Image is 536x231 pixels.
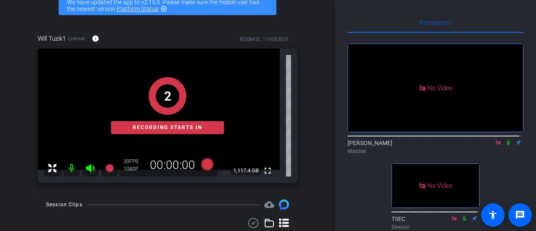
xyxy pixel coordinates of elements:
mat-icon: message [515,210,525,220]
span: Destinations for your clips [264,200,274,210]
span: No Video [428,84,452,91]
div: Director [392,223,479,231]
div: Session Clips [46,200,82,209]
span: Participants [420,20,451,26]
mat-icon: cloud_upload [264,200,274,210]
mat-icon: highlight_off [160,5,167,12]
div: TSEC [392,215,479,231]
div: Recording starts in [111,121,224,134]
div: [PERSON_NAME] [348,139,523,155]
a: Platform Status [117,5,158,12]
span: No Video [428,182,452,189]
mat-icon: accessibility [488,210,498,220]
div: Watcher [348,148,523,155]
div: 2 [164,87,171,106]
img: Session clips [279,200,289,210]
